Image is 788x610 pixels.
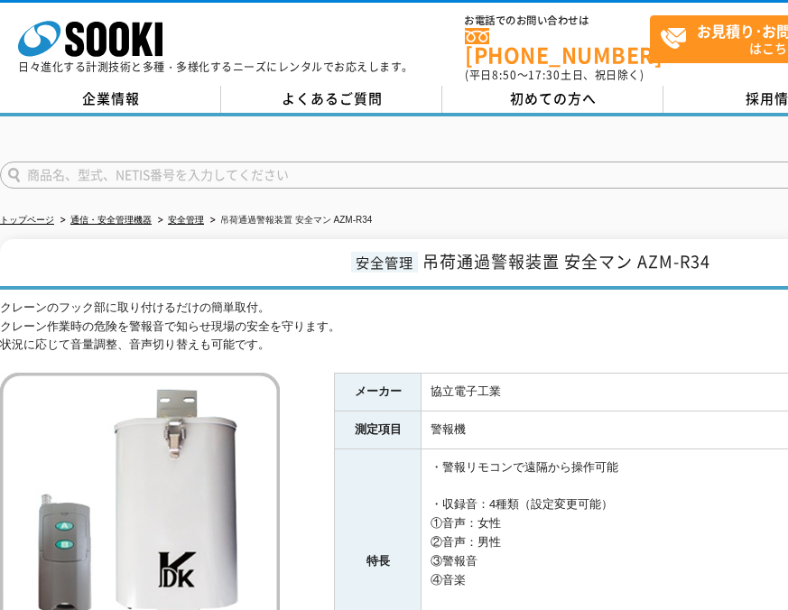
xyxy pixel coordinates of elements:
[70,215,152,225] a: 通信・安全管理機器
[465,67,644,83] span: (平日 ～ 土日、祝日除く)
[18,61,413,72] p: 日々進化する計測技術と多種・多様化するニーズにレンタルでお応えします。
[168,215,204,225] a: 安全管理
[492,67,517,83] span: 8:50
[442,86,663,113] a: 初めての方へ
[351,252,418,273] span: 安全管理
[335,411,422,449] th: 測定項目
[422,249,710,273] span: 吊荷通過警報装置 安全マン AZM-R34
[465,28,650,65] a: [PHONE_NUMBER]
[221,86,442,113] a: よくあるご質問
[465,15,650,26] span: お電話でのお問い合わせは
[528,67,561,83] span: 17:30
[510,88,597,108] span: 初めての方へ
[207,211,372,230] li: 吊荷通過警報装置 安全マン AZM-R34
[335,374,422,411] th: メーカー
